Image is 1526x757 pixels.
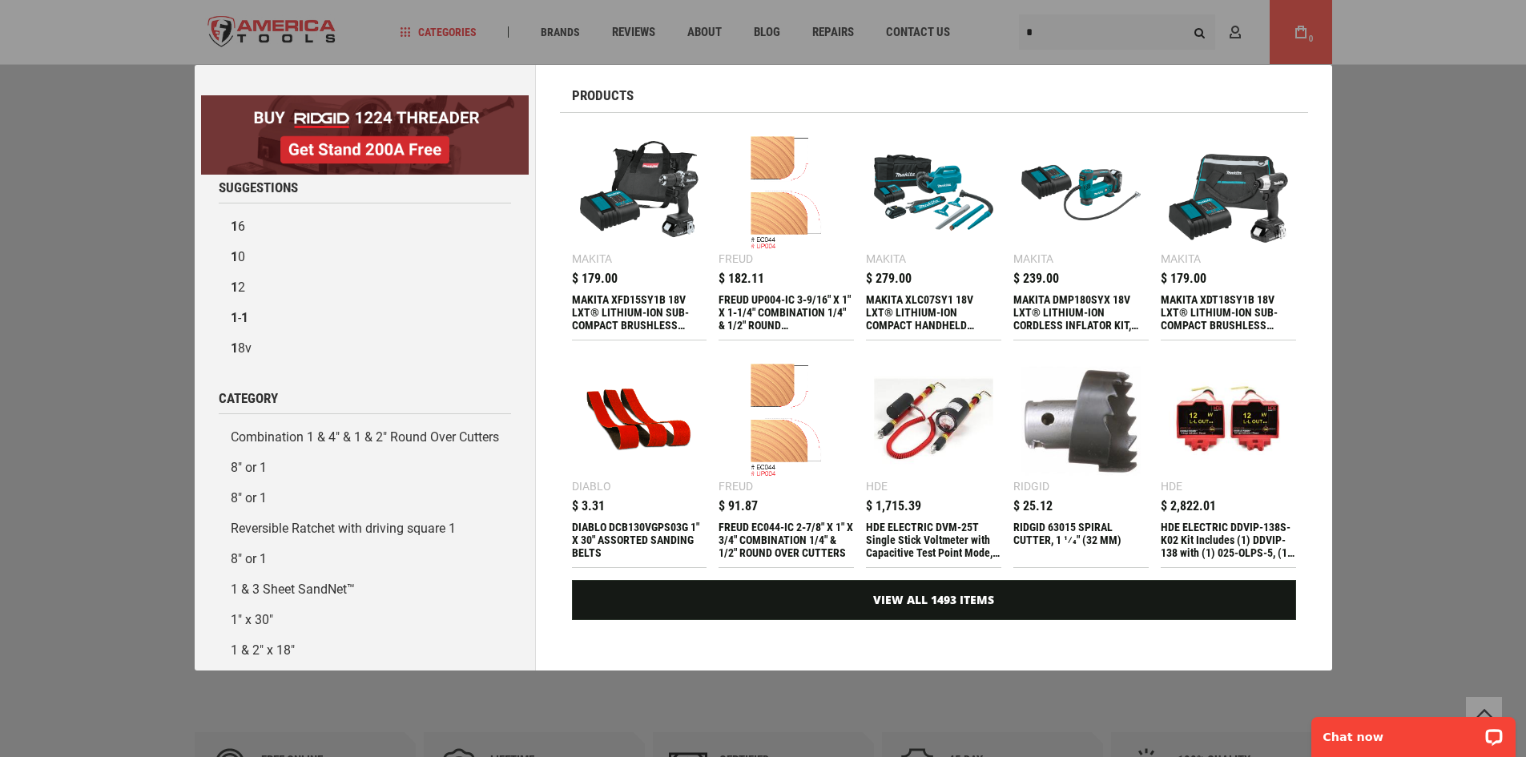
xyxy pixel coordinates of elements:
a: 1" x 30" [219,605,511,635]
img: HDE ELECTRIC DVM-25T Single Stick Voltmeter with Capacitive Test Point Mode, 50V-25kV Includes (1... [874,360,993,480]
div: HDE [1161,481,1182,492]
a: View All 1493 Items [572,580,1296,620]
b: 1 [231,310,238,325]
div: FREUD EC044-IC 2‑7/8 [719,521,854,559]
img: FREUD UP004-IC 3‑9/16 [727,133,846,252]
div: Makita [1161,253,1201,264]
a: MAKITA XFD15SY1B 18V LXT® LITHIUM-ION SUB-COMPACT BRUSHLESS CORDLESS 1/2 Makita $ 179.00 MAKITA X... [572,125,707,340]
span: Products [572,89,634,103]
div: MAKITA DMP180SYX 18V LXT® LITHIUM-ION CORDLESS INFLATOR KIT, WITH ONE BATTERY (1.5AH) [1013,293,1149,332]
a: 1 & 2" x 18" [219,635,511,666]
div: MAKITA XFD15SY1B 18V LXT® LITHIUM-ION SUB-COMPACT BRUSHLESS CORDLESS 1/2 [572,293,707,332]
span: $ 3.31 [572,500,605,513]
img: MAKITA XFD15SY1B 18V LXT® LITHIUM-ION SUB-COMPACT BRUSHLESS CORDLESS 1/2 [580,133,699,252]
img: FREUD EC044-IC 2‑7/8 [727,360,846,480]
a: 16 [219,211,511,242]
b: 1 [231,280,238,295]
a: HDE ELECTRIC DDVIP-138S-K02 Kit Includes (1) DDVIP-138 with (1) 025-OLPS-5, (1) ASP-15-25, (1) PT... [1161,352,1296,567]
div: RIDGID 63015 SPIRAL CUTTER, 1 1⁄4 [1013,521,1149,559]
a: 8" or 1 [219,483,511,513]
b: 1 [231,340,238,356]
div: Freud [719,481,753,492]
b: 1 [231,249,238,264]
div: MAKITA XDT18SY1B 18V LXT® LITHIUM-ION SUB-COMPACT BRUSHLESS CORDLESS IMPACT DRIVER KIT, 2-SPEED, ... [1161,293,1296,332]
a: 8" or 1 [219,453,511,483]
img: MAKITA XDT18SY1B 18V LXT® LITHIUM-ION SUB-COMPACT BRUSHLESS CORDLESS IMPACT DRIVER KIT, 2-SPEED, ... [1169,133,1288,252]
a: 10 [219,242,511,272]
span: Category [219,392,278,405]
a: 1 & 4 Sheet [219,666,511,696]
a: 8" or 1 [219,544,511,574]
a: BOGO: Buy RIDGID® 1224 Threader, Get Stand 200A Free! [201,95,529,107]
span: $ 179.00 [572,272,618,285]
img: MAKITA XLC07SY1 18V LXT® LITHIUM-ION COMPACT HANDHELD CANISTER VACUUM KIT, WITH ONE BATTERY (1.5AH) [874,133,993,252]
span: $ 182.11 [719,272,764,285]
a: FREUD EC044-IC 2‑7/8 Freud $ 91.87 FREUD EC044-IC 2‑7/8" X 1" X 3/4" COMBINATION 1/4" & 1/2" ROUN... [719,352,854,567]
div: HDE ELECTRIC DDVIP-138S-K02 Kit Includes (1) DDVIP-138 with (1) 025-OLPS-5, (1) ASP-15-25, (1) PT... [1161,521,1296,559]
span: $ 25.12 [1013,500,1053,513]
a: Combination 1 & 4" & 1 & 2" Round Over Cutters [219,422,511,453]
span: $ 2,822.01 [1161,500,1216,513]
a: RIDGID 63015 SPIRAL CUTTER, 1 1⁄4 Ridgid $ 25.12 RIDGID 63015 SPIRAL CUTTER, 1 1⁄4" (32 MM) [1013,352,1149,567]
a: DIABLO DCB130VGPS03G 1 Diablo $ 3.31 DIABLO DCB130VGPS03G 1" X 30" ASSORTED SANDING BELTS [572,352,707,567]
b: 1 [241,310,248,325]
a: 18v [219,333,511,364]
span: $ 91.87 [719,500,758,513]
div: Freud [719,253,753,264]
div: Makita [572,253,612,264]
div: Makita [1013,253,1053,264]
img: MAKITA DMP180SYX 18V LXT® LITHIUM-ION CORDLESS INFLATOR KIT, WITH ONE BATTERY (1.5AH) [1021,133,1141,252]
img: BOGO: Buy RIDGID® 1224 Threader, Get Stand 200A Free! [201,95,529,175]
div: MAKITA XLC07SY1 18V LXT® LITHIUM-ION COMPACT HANDHELD CANISTER VACUUM KIT, WITH ONE BATTERY (1.5AH) [866,293,1001,332]
img: RIDGID 63015 SPIRAL CUTTER, 1 1⁄4 [1021,360,1141,480]
a: 1-1 [219,303,511,333]
iframe: LiveChat chat widget [1301,707,1526,757]
a: MAKITA XLC07SY1 18V LXT® LITHIUM-ION COMPACT HANDHELD CANISTER VACUUM KIT, WITH ONE BATTERY (1.5A... [866,125,1001,340]
div: HDE [866,481,888,492]
b: 1 [231,219,238,234]
div: Diablo [572,481,611,492]
img: DIABLO DCB130VGPS03G 1 [580,360,699,480]
a: 1 & 3 Sheet SandNet™ [219,574,511,605]
span: $ 239.00 [1013,272,1059,285]
span: Suggestions [219,181,298,195]
span: $ 179.00 [1161,272,1206,285]
a: MAKITA XDT18SY1B 18V LXT® LITHIUM-ION SUB-COMPACT BRUSHLESS CORDLESS IMPACT DRIVER KIT, 2-SPEED, ... [1161,125,1296,340]
span: $ 1,715.39 [866,500,921,513]
a: Reversible Ratchet with driving square 1 [219,513,511,544]
div: DIABLO DCB130VGPS03G 1 [572,521,707,559]
a: MAKITA DMP180SYX 18V LXT® LITHIUM-ION CORDLESS INFLATOR KIT, WITH ONE BATTERY (1.5AH) Makita $ 23... [1013,125,1149,340]
div: HDE ELECTRIC DVM-25T Single Stick Voltmeter with Capacitive Test Point Mode, 50V-25kV Includes (1... [866,521,1001,559]
div: Makita [866,253,906,264]
img: HDE ELECTRIC DDVIP-138S-K02 Kit Includes (1) DDVIP-138 with (1) 025-OLPS-5, (1) ASP-15-25, (1) PT... [1169,360,1288,480]
div: FREUD UP004-IC 3‑9/16 [719,293,854,332]
span: $ 279.00 [866,272,912,285]
a: HDE ELECTRIC DVM-25T Single Stick Voltmeter with Capacitive Test Point Mode, 50V-25kV Includes (1... [866,352,1001,567]
div: Ridgid [1013,481,1049,492]
a: 12 [219,272,511,303]
a: FREUD UP004-IC 3‑9/16 Freud $ 182.11 FREUD UP004-IC 3‑9/16" X 1" X 1‑1/4" COMBINATION 1/4" & 1/2"... [719,125,854,340]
